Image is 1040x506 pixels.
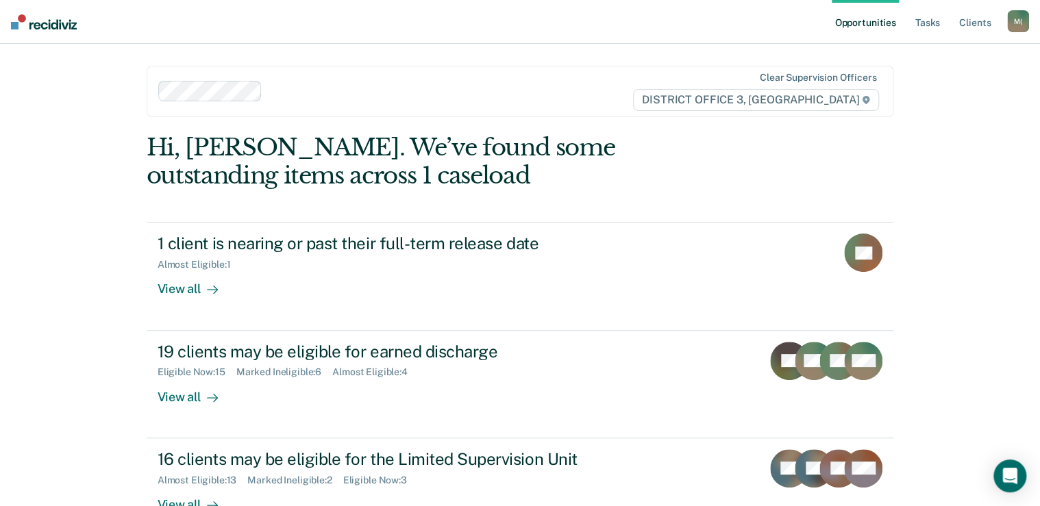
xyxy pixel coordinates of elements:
[147,331,894,438] a: 19 clients may be eligible for earned dischargeEligible Now:15Marked Ineligible:6Almost Eligible:...
[633,89,879,111] span: DISTRICT OFFICE 3, [GEOGRAPHIC_DATA]
[993,459,1026,492] div: Open Intercom Messenger
[147,222,894,330] a: 1 client is nearing or past their full-term release dateAlmost Eligible:1View all
[147,134,744,190] div: Hi, [PERSON_NAME]. We’ve found some outstanding items across 1 caseload
[158,342,639,362] div: 19 clients may be eligible for earned discharge
[158,259,242,270] div: Almost Eligible : 1
[158,270,234,297] div: View all
[236,366,332,378] div: Marked Ineligible : 6
[247,475,343,486] div: Marked Ineligible : 2
[332,366,419,378] div: Almost Eligible : 4
[158,475,248,486] div: Almost Eligible : 13
[11,14,77,29] img: Recidiviz
[760,72,876,84] div: Clear supervision officers
[158,233,639,253] div: 1 client is nearing or past their full-term release date
[158,366,236,378] div: Eligible Now : 15
[1007,10,1029,32] button: M(
[158,449,639,469] div: 16 clients may be eligible for the Limited Supervision Unit
[1007,10,1029,32] div: M (
[343,475,418,486] div: Eligible Now : 3
[158,378,234,405] div: View all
